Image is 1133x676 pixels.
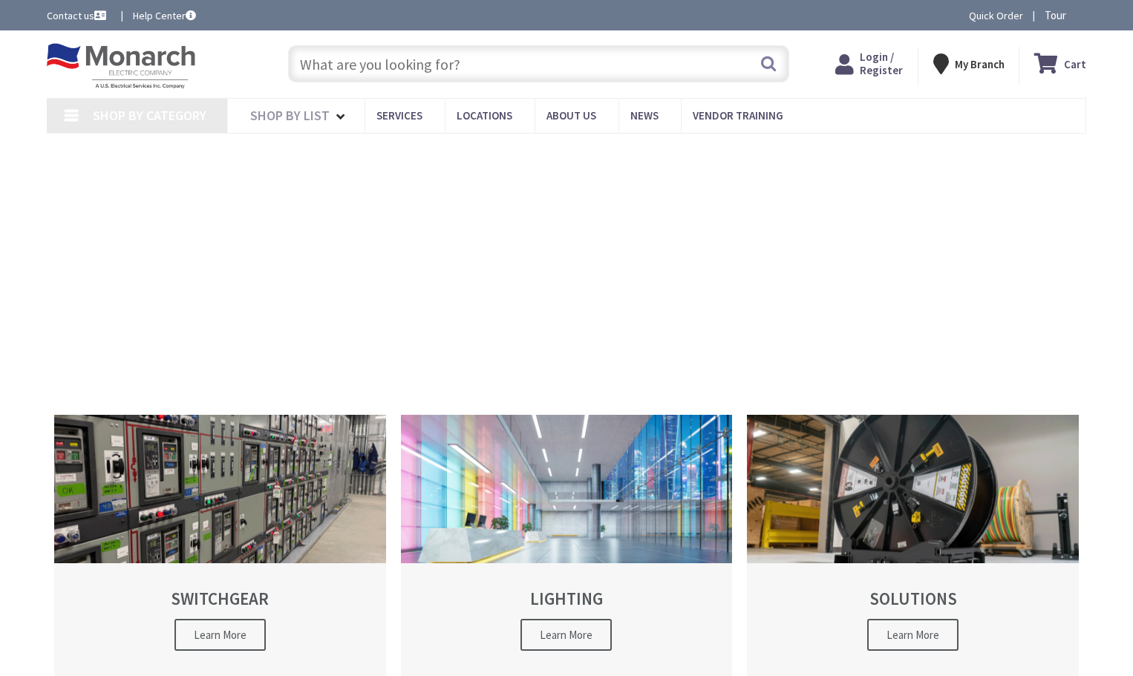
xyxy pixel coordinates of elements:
[773,589,1053,608] h2: SOLUTIONS
[1045,8,1083,22] span: Tour
[80,589,360,608] h2: SWITCHGEAR
[376,108,422,122] span: Services
[457,108,512,122] span: Locations
[630,108,659,122] span: News
[288,45,789,82] input: What are you looking for?
[174,619,266,651] span: Learn More
[47,43,195,89] img: Monarch Electric Company
[93,107,206,124] span: Shop By Category
[933,50,1005,77] div: My Branch
[133,8,196,23] a: Help Center
[693,108,783,122] span: Vendor Training
[860,50,903,77] span: Login / Register
[47,8,109,23] a: Contact us
[969,8,1023,23] a: Quick Order
[250,107,330,124] span: Shop By List
[955,57,1005,71] strong: My Branch
[1034,50,1086,77] a: Cart
[867,619,959,651] span: Learn More
[427,589,707,608] h2: LIGHTING
[835,50,903,77] a: Login / Register
[546,108,596,122] span: About Us
[1064,50,1086,77] strong: Cart
[520,619,612,651] span: Learn More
